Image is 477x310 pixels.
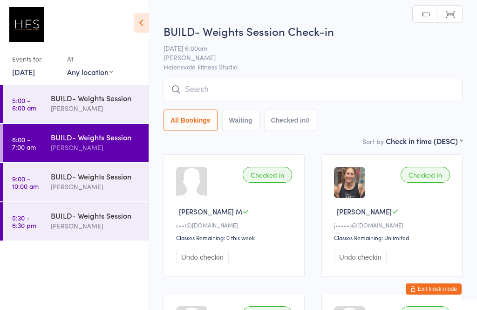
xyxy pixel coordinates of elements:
div: 8 [306,117,309,124]
div: Any location [67,67,113,77]
div: Checked in [243,167,292,183]
time: 9:00 - 10:00 am [12,175,39,190]
div: BUILD- Weights Session [51,171,141,181]
button: Waiting [222,110,259,131]
div: Check in time (DESC) [386,136,463,146]
button: Undo checkin [334,250,387,264]
div: [PERSON_NAME] [51,181,141,192]
time: 5:30 - 6:30 pm [12,214,36,229]
span: Helensvale Fitness Studio [164,62,463,71]
a: 5:30 -6:30 pmBUILD- Weights Session[PERSON_NAME] [3,202,149,241]
h2: BUILD- Weights Session Check-in [164,23,463,39]
input: Search [164,79,463,100]
button: Checked in8 [264,110,317,131]
time: 5:00 - 6:00 am [12,96,36,111]
div: BUILD- Weights Session [51,210,141,220]
div: BUILD- Weights Session [51,93,141,103]
img: Helensvale Fitness Studio (HFS) [9,7,44,42]
a: 9:00 -10:00 amBUILD- Weights Session[PERSON_NAME] [3,163,149,201]
div: c••t@[DOMAIN_NAME] [176,221,295,229]
img: image1693216501.png [334,167,365,198]
time: 6:00 - 7:00 am [12,136,36,151]
button: Undo checkin [176,250,229,264]
button: All Bookings [164,110,218,131]
a: 6:00 -7:00 amBUILD- Weights Session[PERSON_NAME] [3,124,149,162]
div: j•••••s@[DOMAIN_NAME] [334,221,453,229]
div: At [67,51,113,67]
button: Exit kiosk mode [406,283,462,295]
span: [PERSON_NAME] [337,207,392,216]
div: BUILD- Weights Session [51,132,141,142]
div: [PERSON_NAME] [51,220,141,231]
div: Classes Remaining: 0 this week [176,234,295,241]
span: [PERSON_NAME] [164,53,448,62]
div: [PERSON_NAME] [51,142,141,153]
span: [PERSON_NAME] M [179,207,242,216]
a: 5:00 -6:00 amBUILD- Weights Session[PERSON_NAME] [3,85,149,123]
div: Events for [12,51,58,67]
div: Checked in [401,167,450,183]
span: [DATE] 6:00am [164,43,448,53]
label: Sort by [362,137,384,146]
div: [PERSON_NAME] [51,103,141,114]
a: [DATE] [12,67,35,77]
div: Classes Remaining: Unlimited [334,234,453,241]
